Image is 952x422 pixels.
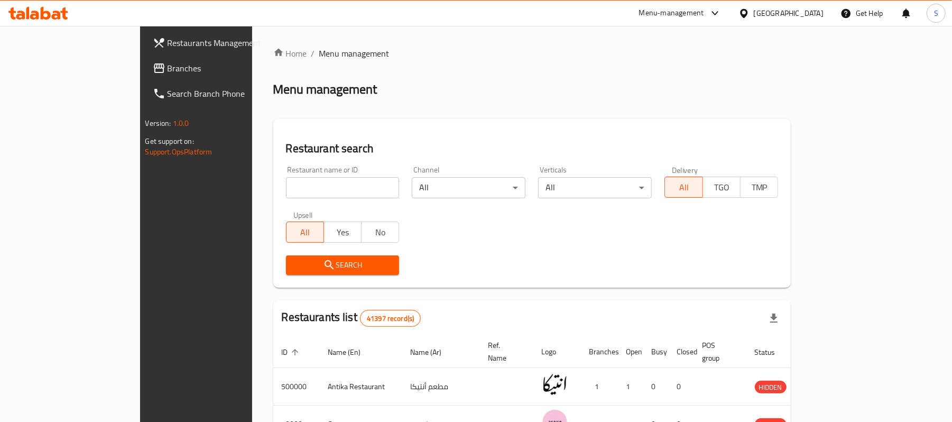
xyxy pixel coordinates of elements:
[707,180,736,195] span: TGO
[145,134,194,148] span: Get support on:
[755,381,787,393] div: HIDDEN
[643,336,669,368] th: Busy
[286,141,779,157] h2: Restaurant search
[411,346,456,359] span: Name (Ar)
[488,339,521,364] span: Ref. Name
[168,62,291,75] span: Branches
[639,7,704,20] div: Menu-management
[618,368,643,406] td: 1
[328,225,357,240] span: Yes
[144,56,299,81] a: Branches
[144,81,299,106] a: Search Branch Phone
[273,47,791,60] nav: breadcrumb
[145,145,212,159] a: Support.OpsPlatform
[669,336,694,368] th: Closed
[643,368,669,406] td: 0
[581,336,618,368] th: Branches
[145,116,171,130] span: Version:
[669,368,694,406] td: 0
[361,314,420,324] span: 41397 record(s)
[755,346,789,359] span: Status
[282,309,421,327] h2: Restaurants list
[761,306,787,331] div: Export file
[168,36,291,49] span: Restaurants Management
[286,177,400,198] input: Search for restaurant name or ID..
[173,116,189,130] span: 1.0.0
[311,47,315,60] li: /
[328,346,375,359] span: Name (En)
[618,336,643,368] th: Open
[934,7,938,19] span: S
[294,259,391,272] span: Search
[754,7,824,19] div: [GEOGRAPHIC_DATA]
[669,180,698,195] span: All
[168,87,291,100] span: Search Branch Phone
[282,346,302,359] span: ID
[366,225,395,240] span: No
[703,339,734,364] span: POS group
[672,166,698,173] label: Delivery
[533,336,581,368] th: Logo
[361,222,399,243] button: No
[293,211,313,218] label: Upsell
[286,222,324,243] button: All
[412,177,525,198] div: All
[745,180,774,195] span: TMP
[273,81,377,98] h2: Menu management
[538,177,652,198] div: All
[402,368,480,406] td: مطعم أنتيكا
[291,225,320,240] span: All
[360,310,421,327] div: Total records count
[581,368,618,406] td: 1
[324,222,362,243] button: Yes
[755,381,787,393] span: HIDDEN
[286,255,400,275] button: Search
[664,177,703,198] button: All
[319,47,390,60] span: Menu management
[740,177,778,198] button: TMP
[144,30,299,56] a: Restaurants Management
[703,177,741,198] button: TGO
[542,371,568,398] img: Antika Restaurant
[320,368,402,406] td: Antika Restaurant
